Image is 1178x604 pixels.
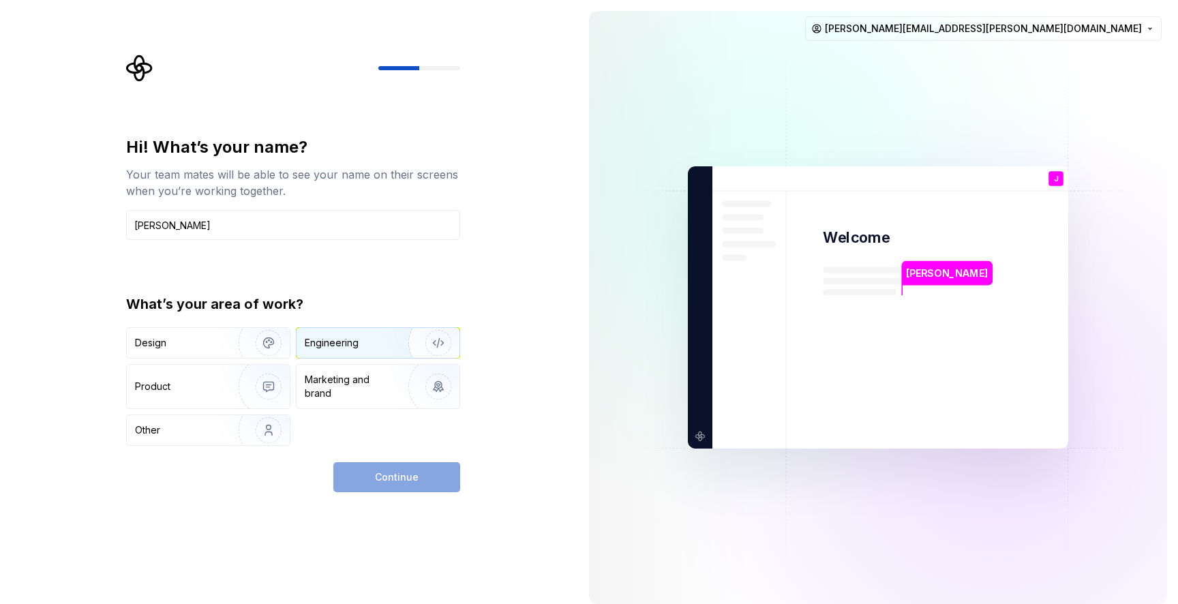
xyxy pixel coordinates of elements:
input: Han Solo [126,210,460,240]
div: Your team mates will be able to see your name on their screens when you’re working together. [126,166,460,199]
div: Design [135,336,166,350]
div: Engineering [305,336,359,350]
button: [PERSON_NAME][EMAIL_ADDRESS][PERSON_NAME][DOMAIN_NAME] [805,16,1162,41]
div: Other [135,423,160,437]
svg: Supernova Logo [126,55,153,82]
p: [PERSON_NAME] [906,266,988,281]
p: J [1054,175,1058,183]
div: Product [135,380,170,393]
p: Welcome [823,228,890,247]
span: [PERSON_NAME][EMAIL_ADDRESS][PERSON_NAME][DOMAIN_NAME] [825,22,1142,35]
div: Hi! What’s your name? [126,136,460,158]
div: Marketing and brand [305,373,397,400]
div: What’s your area of work? [126,295,460,314]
